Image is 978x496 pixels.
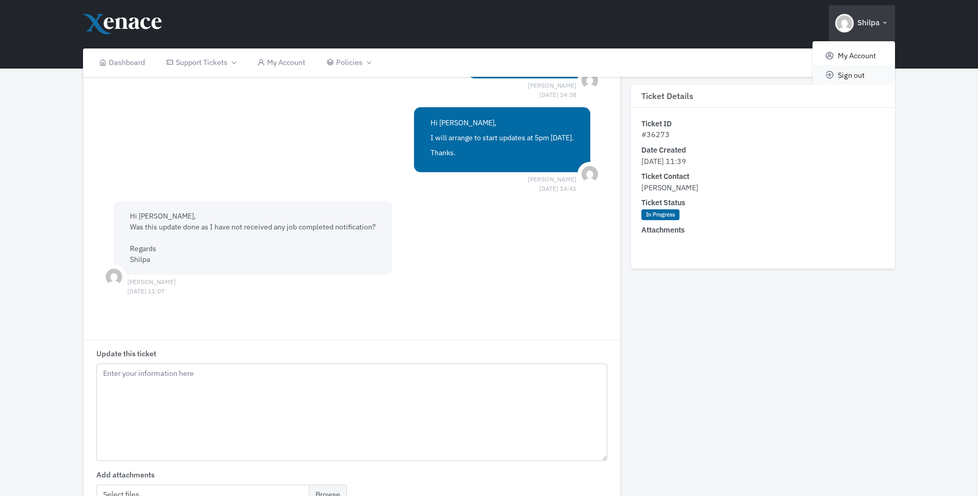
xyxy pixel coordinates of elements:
[641,209,679,221] span: In Progress
[829,5,895,41] button: Shilpa
[528,81,576,90] span: [PERSON_NAME] [DATE] 14:38
[641,171,885,183] dt: Ticket Contact
[813,45,895,65] a: My Account
[641,183,699,192] span: [PERSON_NAME]
[631,85,895,108] h3: Ticket Details
[96,348,156,359] label: Update this ticket
[838,50,876,60] span: My Account
[641,144,885,156] dt: Date Created
[838,70,865,79] span: Sign out
[130,211,376,264] span: Hi [PERSON_NAME], Was this update done as I have not received any job completed notification? Reg...
[857,17,880,29] span: Shilpa
[641,130,670,140] span: #36273
[813,65,895,85] a: Sign out
[430,147,574,158] p: Thanks.
[88,48,156,77] a: Dashboard
[127,277,176,287] span: [PERSON_NAME] [DATE] 11:07
[96,469,155,481] label: Add attachments
[430,133,574,143] p: I will arrange to start updates at 5pm [DATE].
[430,118,574,128] p: Hi [PERSON_NAME],
[835,14,854,32] img: Header Avatar
[155,48,246,77] a: Support Tickets
[641,225,885,236] dt: Attachments
[246,48,316,77] a: My Account
[641,156,686,166] span: [DATE] 11:39
[641,197,885,209] dt: Ticket Status
[316,48,381,77] a: Policies
[528,175,576,184] span: [PERSON_NAME] [DATE] 14:41
[641,118,885,129] dt: Ticket ID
